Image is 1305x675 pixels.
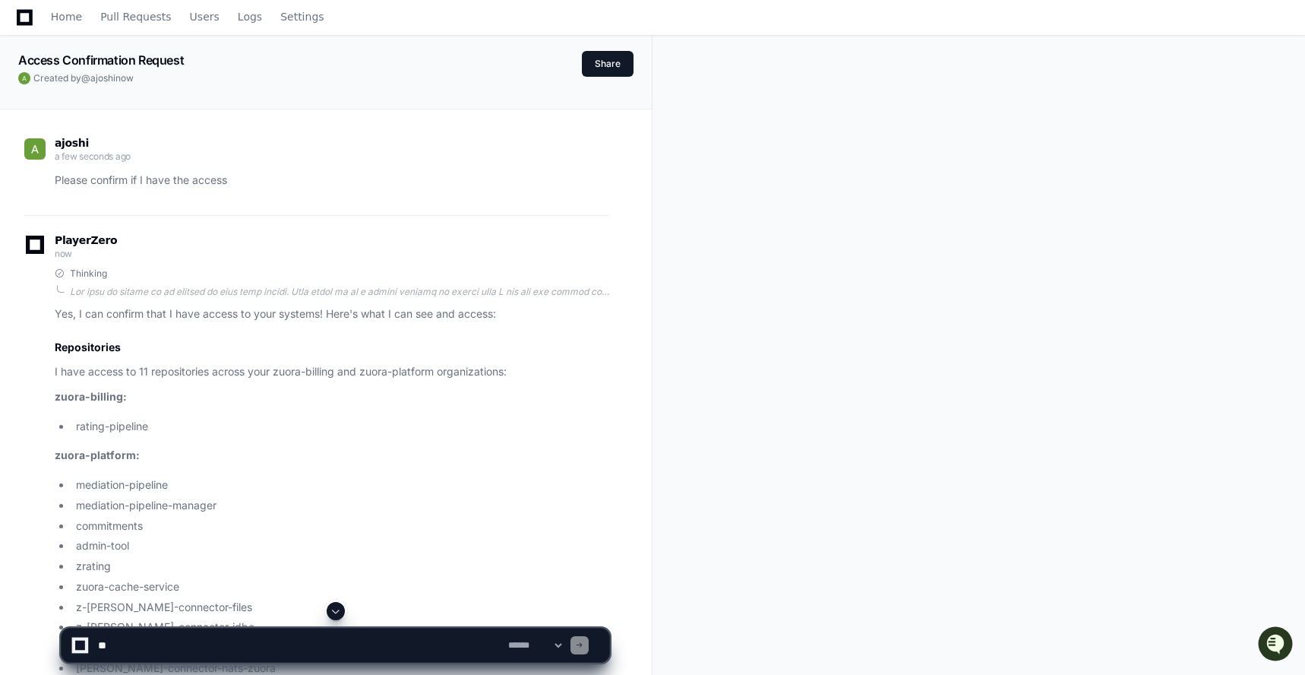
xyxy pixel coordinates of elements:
[18,52,184,68] app-text-character-animate: Access Confirmation Request
[70,268,107,280] span: Thinking
[81,72,90,84] span: @
[52,113,249,128] div: Start new chat
[55,448,140,461] strong: zuora-platform:
[24,138,46,160] img: ACg8ocKOqf3Yu6uWb325nD0TzhNDPHi5PgI8sSqHlOPJh8a6EJA9xQ=s96-c
[55,137,89,149] span: ajoshi
[90,72,115,84] span: ajoshi
[55,340,609,355] h2: Repositories
[33,72,134,84] span: Created by
[15,61,276,85] div: Welcome
[15,113,43,141] img: 1756235613930-3d25f9e4-fa56-45dd-b3ad-e072dfbd1548
[100,12,171,21] span: Pull Requests
[582,51,634,77] button: Share
[71,599,609,616] li: z-[PERSON_NAME]-connector-files
[71,477,609,494] li: mediation-pipeline
[55,236,117,245] span: PlayerZero
[51,12,82,21] span: Home
[107,159,184,171] a: Powered byPylon
[15,15,46,46] img: PlayerZero
[258,118,276,136] button: Start new chat
[1256,625,1297,666] iframe: Open customer support
[18,72,30,84] img: ACg8ocKOqf3Yu6uWb325nD0TzhNDPHi5PgI8sSqHlOPJh8a6EJA9xQ=s96-c
[55,390,127,403] strong: zuora-billing:
[52,128,220,141] div: We're offline, but we'll be back soon!
[71,578,609,596] li: zuora-cache-service
[151,160,184,171] span: Pylon
[70,286,609,298] div: Lor ipsu do sitame co ad elitsed do eius temp incidi. Utla etdol ma al e admini veniamq no exerci...
[238,12,262,21] span: Logs
[71,497,609,515] li: mediation-pipeline-manager
[55,363,609,381] p: I have access to 11 repositories across your zuora-billing and zuora-platform organizations:
[55,248,72,259] span: now
[71,518,609,535] li: commitments
[55,172,609,189] p: Please confirm if I have the access
[71,558,609,575] li: zrating
[71,418,609,436] li: rating-pipeline
[55,306,609,323] p: Yes, I can confirm that I have access to your systems! Here's what I can see and access:
[71,537,609,555] li: admin-tool
[115,72,134,84] span: now
[55,151,131,162] span: a few seconds ago
[280,12,324,21] span: Settings
[190,12,220,21] span: Users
